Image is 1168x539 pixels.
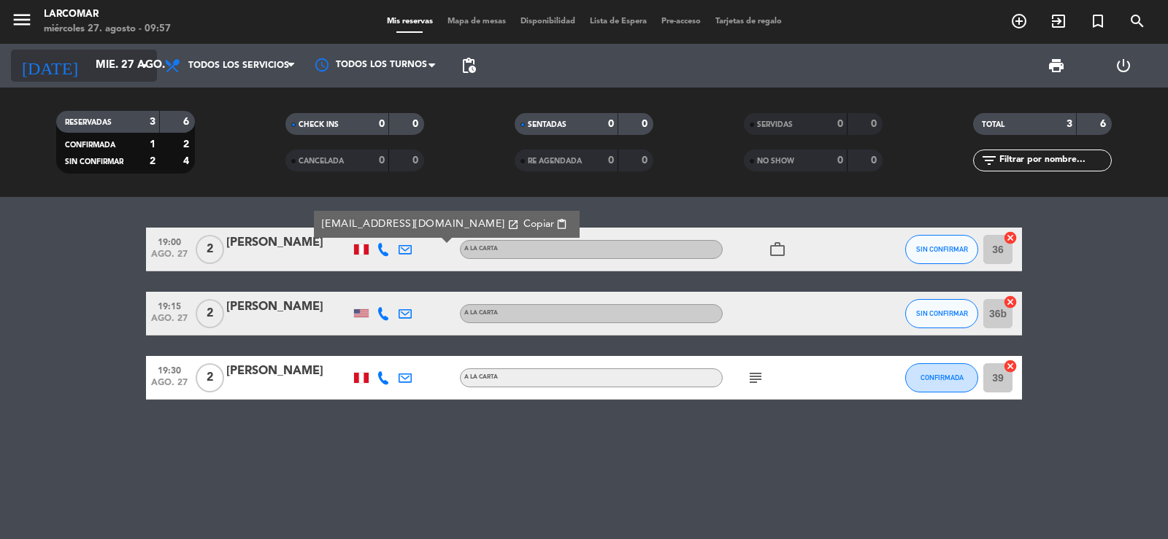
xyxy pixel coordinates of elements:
[412,155,421,166] strong: 0
[151,314,188,330] span: ago. 27
[196,363,224,392] span: 2
[379,155,385,166] strong: 0
[523,217,554,232] span: Copiar
[460,57,477,74] span: pending_actions
[998,152,1111,168] input: Filtrar por nombre...
[916,245,968,253] span: SIN CONFIRMAR
[1048,57,1065,74] span: print
[1100,119,1109,129] strong: 6
[226,298,350,317] div: [PERSON_NAME]
[708,18,789,26] span: Tarjetas de regalo
[1003,359,1018,373] i: cancel
[464,246,498,252] span: A la carta
[642,155,650,166] strong: 0
[1089,12,1107,30] i: turned_in_not
[65,119,112,126] span: RESERVADAS
[151,361,188,378] span: 19:30
[44,7,171,22] div: Larcomar
[150,156,155,166] strong: 2
[837,119,843,129] strong: 0
[65,158,123,166] span: SIN CONFIRMAR
[921,373,964,381] span: CONFIRMADA
[1090,44,1157,88] div: LOG OUT
[440,18,513,26] span: Mapa de mesas
[905,299,978,328] button: SIN CONFIRMAR
[136,57,153,74] i: arrow_drop_down
[11,9,33,36] button: menu
[151,249,188,266] span: ago. 27
[151,297,188,314] span: 19:15
[380,18,440,26] span: Mis reservas
[1050,12,1067,30] i: exit_to_app
[1115,57,1132,74] i: power_settings_new
[871,119,880,129] strong: 0
[905,235,978,264] button: SIN CONFIRMAR
[1003,230,1018,245] i: cancel
[299,121,339,128] span: CHECK INS
[528,158,582,165] span: RE AGENDADA
[871,155,880,166] strong: 0
[464,310,498,316] span: A la carta
[183,139,192,150] strong: 2
[982,121,1004,128] span: TOTAL
[608,119,614,129] strong: 0
[1010,12,1028,30] i: add_circle_outline
[608,155,614,166] strong: 0
[322,216,519,233] a: [EMAIL_ADDRESS][DOMAIN_NAME]open_in_new
[519,216,572,233] button: Copiarcontent_paste
[757,158,794,165] span: NO SHOW
[916,309,968,317] span: SIN CONFIRMAR
[513,18,583,26] span: Disponibilidad
[151,378,188,395] span: ago. 27
[188,61,289,71] span: Todos los servicios
[150,139,155,150] strong: 1
[412,119,421,129] strong: 0
[464,374,498,380] span: A la carta
[583,18,654,26] span: Lista de Espera
[757,121,793,128] span: SERVIDAS
[379,119,385,129] strong: 0
[1067,119,1072,129] strong: 3
[150,117,155,127] strong: 3
[183,156,192,166] strong: 4
[44,22,171,36] div: miércoles 27. agosto - 09:57
[654,18,708,26] span: Pre-acceso
[196,235,224,264] span: 2
[226,362,350,381] div: [PERSON_NAME]
[299,158,344,165] span: CANCELADA
[11,9,33,31] i: menu
[769,241,786,258] i: work_outline
[151,233,188,249] span: 19:00
[65,141,115,149] span: CONFIRMADA
[1129,12,1146,30] i: search
[507,219,519,230] i: open_in_new
[226,233,350,252] div: [PERSON_NAME]
[11,50,88,82] i: [DATE]
[528,121,566,128] span: SENTADAS
[183,117,192,127] strong: 6
[1003,295,1018,309] i: cancel
[905,363,978,392] button: CONFIRMADA
[837,155,843,166] strong: 0
[747,369,764,387] i: subject
[642,119,650,129] strong: 0
[556,219,567,230] span: content_paste
[196,299,224,328] span: 2
[980,152,998,169] i: filter_list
